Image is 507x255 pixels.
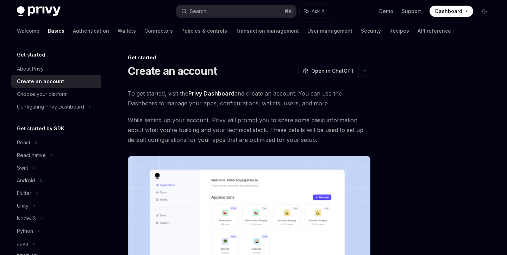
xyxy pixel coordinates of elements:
a: Welcome [17,22,39,39]
button: Open in ChatGPT [298,65,358,77]
div: Search... [190,7,209,15]
a: Recipes [389,22,409,39]
a: Privy Dashboard [188,90,234,97]
div: Get started [128,54,370,61]
a: Security [361,22,381,39]
div: Java [17,240,28,248]
div: Flutter [17,189,31,197]
h5: Get started by SDK [17,124,64,133]
div: Choose your platform [17,90,68,98]
a: Create an account [11,75,101,88]
span: To get started, visit the and create an account. You can use the Dashboard to manage your apps, c... [128,89,370,108]
div: About Privy [17,65,44,73]
a: Authentication [73,22,109,39]
a: Policies & controls [181,22,227,39]
button: Toggle dark mode [479,6,490,17]
a: Basics [48,22,64,39]
img: dark logo [17,6,61,16]
a: Choose your platform [11,88,101,100]
a: Dashboard [430,6,473,17]
a: Connectors [144,22,173,39]
a: Transaction management [236,22,299,39]
a: API reference [418,22,451,39]
span: ⌘ K [284,8,292,14]
div: Android [17,176,35,185]
a: Demo [379,8,393,15]
span: Ask AI [312,8,326,15]
a: User management [307,22,352,39]
div: React [17,138,30,147]
span: Open in ChatGPT [311,67,354,74]
a: About Privy [11,63,101,75]
h1: Create an account [128,65,217,77]
div: Swift [17,164,28,172]
div: Create an account [17,77,64,86]
span: While setting up your account, Privy will prompt you to share some basic information about what y... [128,115,370,145]
a: Wallets [118,22,136,39]
button: Search...⌘K [176,5,296,18]
a: Support [402,8,421,15]
div: React native [17,151,46,159]
div: NodeJS [17,214,36,223]
h5: Get started [17,51,45,59]
button: Ask AI [300,5,331,18]
span: Dashboard [435,8,462,15]
div: Python [17,227,33,235]
div: Configuring Privy Dashboard [17,103,84,111]
div: Unity [17,202,29,210]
